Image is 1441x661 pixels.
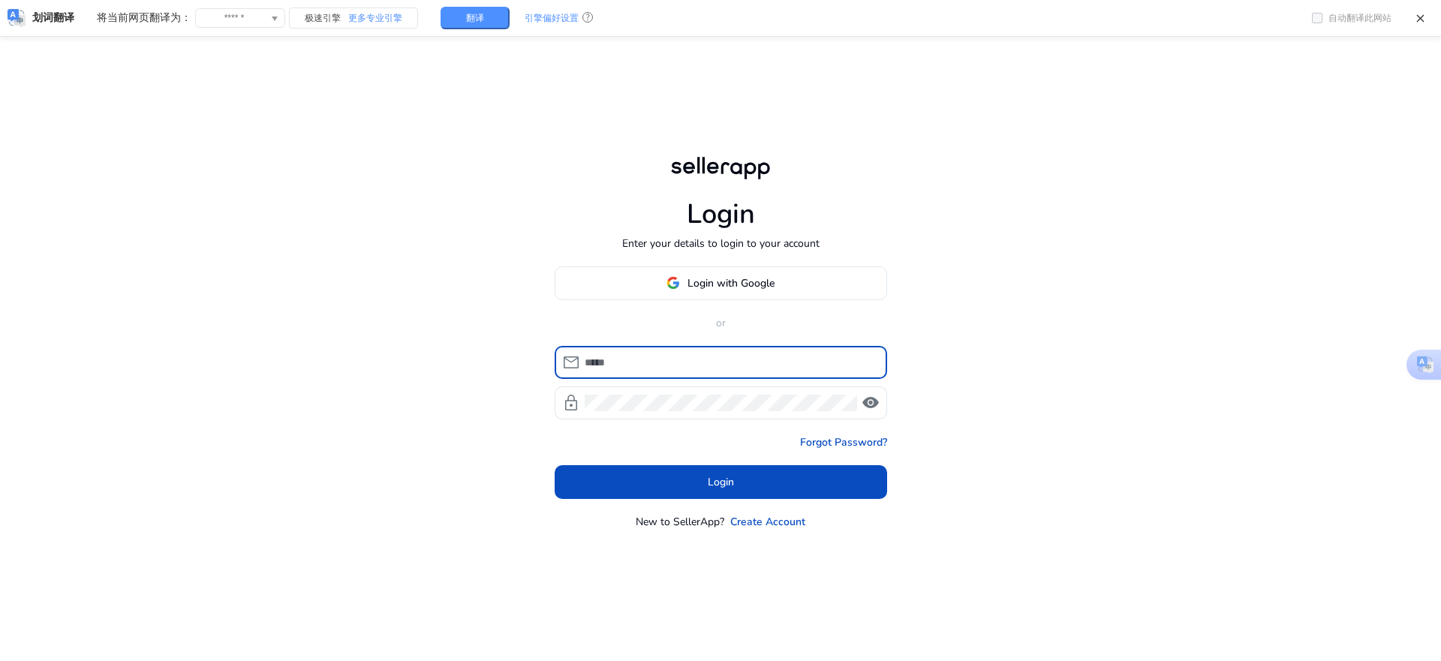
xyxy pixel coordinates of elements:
[555,315,887,331] p: or
[862,394,880,412] span: visibility
[730,514,805,530] a: Create Account
[555,266,887,300] button: Login with Google
[708,474,734,490] span: Login
[800,434,887,450] a: Forgot Password?
[562,353,580,371] span: mail
[636,514,724,530] p: New to SellerApp?
[555,465,887,499] button: Login
[622,236,820,251] p: Enter your details to login to your account
[687,275,775,291] span: Login with Google
[687,198,755,230] h1: Login
[562,394,580,412] span: lock
[666,276,680,290] img: google-logo.svg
